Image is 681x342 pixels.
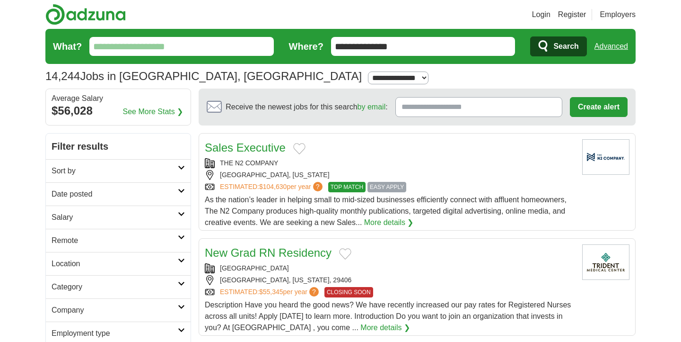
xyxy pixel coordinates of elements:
[46,134,191,159] h2: Filter results
[220,287,321,297] a: ESTIMATED:$55,345per year?
[52,328,178,339] h2: Employment type
[324,287,373,297] span: CLOSING SOON
[530,36,586,56] button: Search
[360,322,410,333] a: More details ❯
[46,275,191,298] a: Category
[259,288,283,296] span: $55,345
[594,37,628,56] a: Advanced
[358,103,386,111] a: by email
[532,9,550,20] a: Login
[289,39,323,54] label: Where?
[205,141,286,154] a: Sales Executive
[45,4,126,25] img: Adzuna logo
[52,235,178,246] h2: Remote
[558,9,586,20] a: Register
[364,217,414,228] a: More details ❯
[52,212,178,223] h2: Salary
[570,97,628,117] button: Create alert
[205,170,575,180] div: [GEOGRAPHIC_DATA], [US_STATE]
[553,37,578,56] span: Search
[582,244,629,280] img: Trident Medical Center logo
[205,246,332,259] a: New Grad RN Residency
[52,281,178,293] h2: Category
[52,258,178,270] h2: Location
[205,196,567,226] span: As the nation’s leader in helping small to mid-sized businesses efficiently connect with affluent...
[46,229,191,252] a: Remote
[45,68,80,85] span: 14,244
[205,301,571,332] span: Description Have you heard the good news? We have recently increased our pay rates for Registered...
[226,101,387,113] span: Receive the newest jobs for this search :
[220,264,289,272] a: [GEOGRAPHIC_DATA]
[367,182,406,192] span: EASY APPLY
[46,298,191,322] a: Company
[52,305,178,316] h2: Company
[205,158,575,168] div: THE N2 COMPANY
[339,248,351,260] button: Add to favorite jobs
[52,165,178,177] h2: Sort by
[46,206,191,229] a: Salary
[293,143,306,154] button: Add to favorite jobs
[46,159,191,182] a: Sort by
[52,95,185,102] div: Average Salary
[52,189,178,200] h2: Date posted
[328,182,366,192] span: TOP MATCH
[313,182,323,191] span: ?
[45,70,362,82] h1: Jobs in [GEOGRAPHIC_DATA], [GEOGRAPHIC_DATA]
[600,9,636,20] a: Employers
[259,183,287,190] span: $104,630
[53,39,82,54] label: What?
[582,139,629,175] img: Company logo
[123,106,183,117] a: See More Stats ❯
[46,182,191,206] a: Date posted
[52,102,185,119] div: $56,028
[46,252,191,275] a: Location
[205,275,575,285] div: [GEOGRAPHIC_DATA], [US_STATE], 29406
[309,287,319,297] span: ?
[220,182,324,192] a: ESTIMATED:$104,630per year?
